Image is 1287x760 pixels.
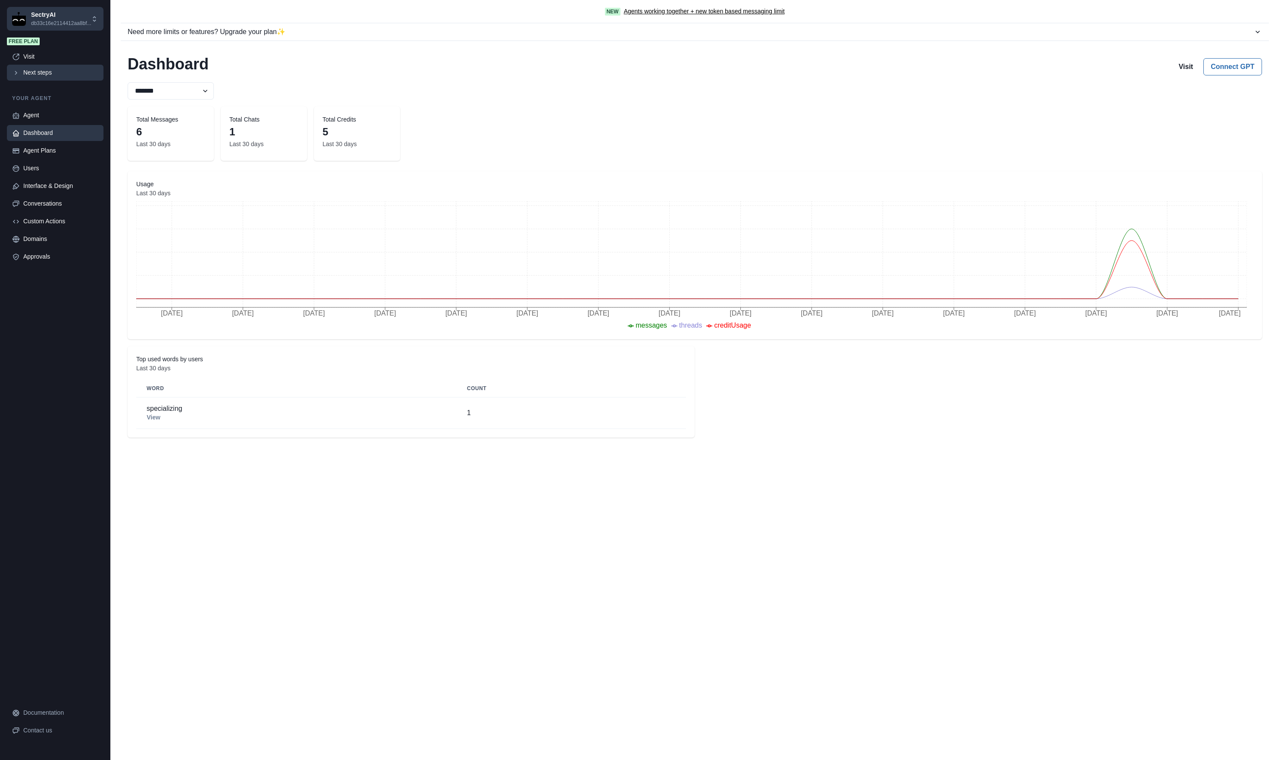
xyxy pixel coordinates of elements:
[457,397,686,429] td: 1
[1219,310,1240,317] tspan: [DATE]
[659,310,680,317] tspan: [DATE]
[588,310,609,317] tspan: [DATE]
[636,322,667,329] span: messages
[23,199,98,208] div: Conversations
[445,310,467,317] tspan: [DATE]
[23,235,98,244] div: Domains
[714,322,751,329] span: creditUsage
[801,310,822,317] tspan: [DATE]
[624,7,785,16] a: Agents working together + new token based messaging limit
[136,380,457,397] th: Word
[730,310,751,317] tspan: [DATE]
[605,8,620,16] span: New
[12,12,26,26] img: Chakra UI
[23,128,98,138] div: Dashboard
[23,708,98,717] div: Documentation
[229,115,298,124] dt: Total Chats
[136,180,1253,189] dt: Usage
[23,217,98,226] div: Custom Actions
[1085,310,1107,317] tspan: [DATE]
[23,726,98,735] div: Contact us
[147,414,160,421] button: View
[7,94,103,102] p: Your agent
[121,23,1269,41] button: Need more limits or features? Upgrade your plan✨
[136,189,1253,198] dd: Last 30 days
[128,27,1253,37] div: Need more limits or features? Upgrade your plan ✨
[517,310,538,317] tspan: [DATE]
[1156,310,1178,317] tspan: [DATE]
[1014,310,1036,317] tspan: [DATE]
[679,322,702,329] span: threads
[23,181,98,191] div: Interface & Design
[1203,58,1262,75] button: Connect GPT
[136,140,205,149] dd: Last 30 days
[128,55,209,75] h2: Dashboard
[136,364,686,373] dd: Last 30 days
[23,68,98,77] div: Next steps
[136,124,205,140] dd: 6
[232,310,254,317] tspan: [DATE]
[31,19,91,27] p: db33c16e2114412aa8bf...
[323,124,391,140] dd: 5
[147,404,446,413] p: specializing
[31,10,91,19] p: SectryAI
[229,140,298,149] dd: Last 30 days
[136,355,686,364] dt: Top used words by users
[7,7,103,31] button: Chakra UISectryAIdb33c16e2114412aa8bf...
[1172,58,1200,75] button: Visit
[323,115,391,124] dt: Total Credits
[23,52,98,61] div: Visit
[943,310,964,317] tspan: [DATE]
[23,252,98,261] div: Approvals
[136,115,205,124] dt: Total Messages
[7,38,40,45] span: Free plan
[7,705,103,721] a: Documentation
[457,380,686,397] th: count
[23,164,98,173] div: Users
[872,310,893,317] tspan: [DATE]
[161,310,182,317] tspan: [DATE]
[23,111,98,120] div: Agent
[23,146,98,155] div: Agent Plans
[303,310,325,317] tspan: [DATE]
[323,140,391,149] dd: Last 30 days
[374,310,396,317] tspan: [DATE]
[229,124,298,140] dd: 1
